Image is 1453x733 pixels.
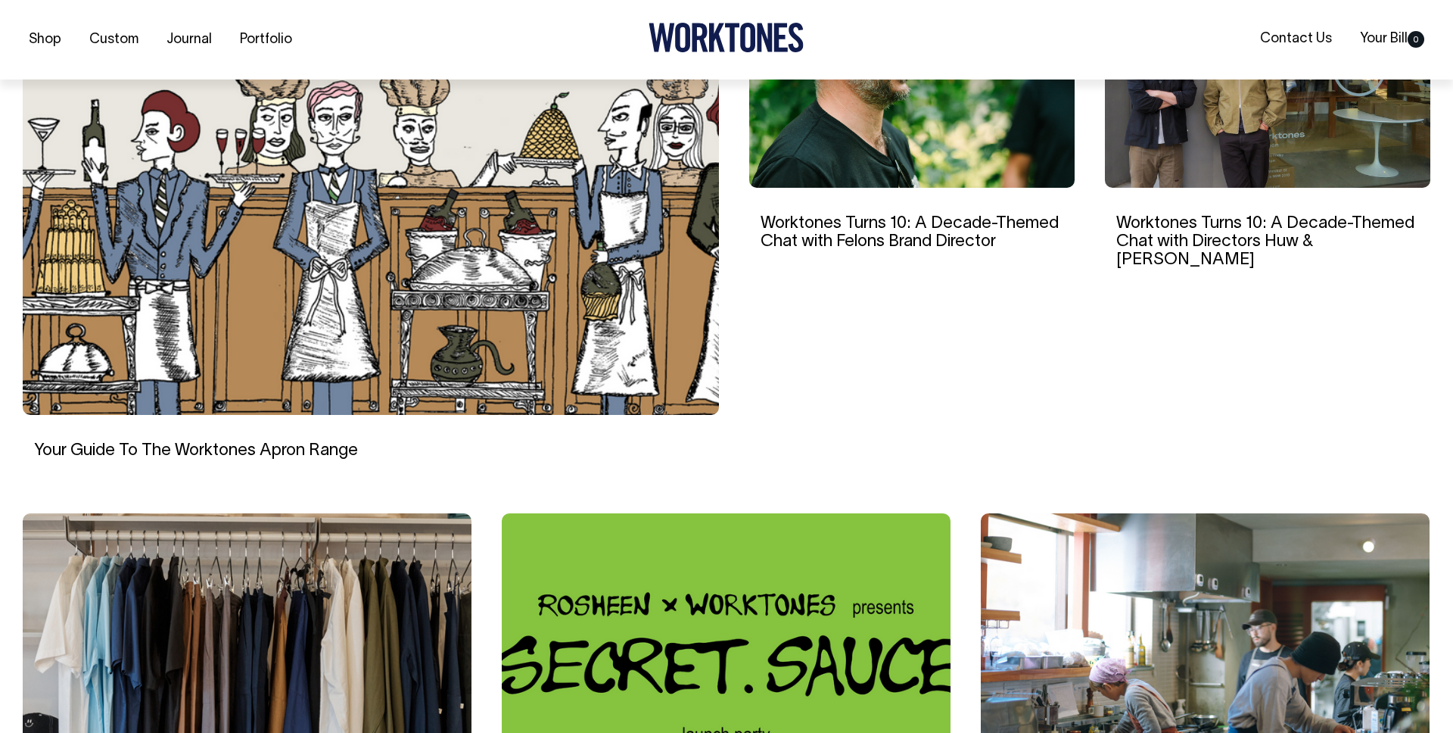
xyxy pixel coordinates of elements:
a: Your Guide To The Worktones Apron Range [34,443,358,458]
a: Worktones Turns 10: A Decade-Themed Chat with Directors Huw & [PERSON_NAME] [1116,216,1414,267]
a: Portfolio [234,27,298,52]
a: Worktones Turns 10: A Decade-Themed Chat with Felons Brand Director [761,216,1059,249]
a: Custom [83,27,145,52]
a: Contact Us [1254,27,1338,51]
span: 0 [1408,31,1424,48]
a: Your Bill0 [1354,27,1430,51]
a: Shop [23,27,67,52]
a: Journal [160,27,218,52]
